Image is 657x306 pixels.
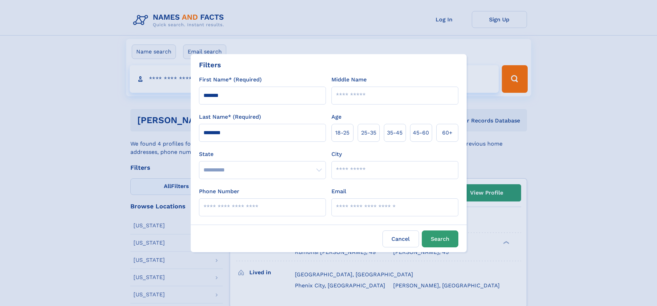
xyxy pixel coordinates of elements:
label: State [199,150,326,158]
span: 60+ [442,129,452,137]
label: Middle Name [331,76,367,84]
label: Last Name* (Required) [199,113,261,121]
button: Search [422,230,458,247]
div: Filters [199,60,221,70]
span: 25‑35 [361,129,376,137]
span: 35‑45 [387,129,402,137]
span: 18‑25 [335,129,349,137]
span: 45‑60 [413,129,429,137]
label: City [331,150,342,158]
label: First Name* (Required) [199,76,262,84]
label: Cancel [382,230,419,247]
label: Age [331,113,341,121]
label: Email [331,187,346,196]
label: Phone Number [199,187,239,196]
